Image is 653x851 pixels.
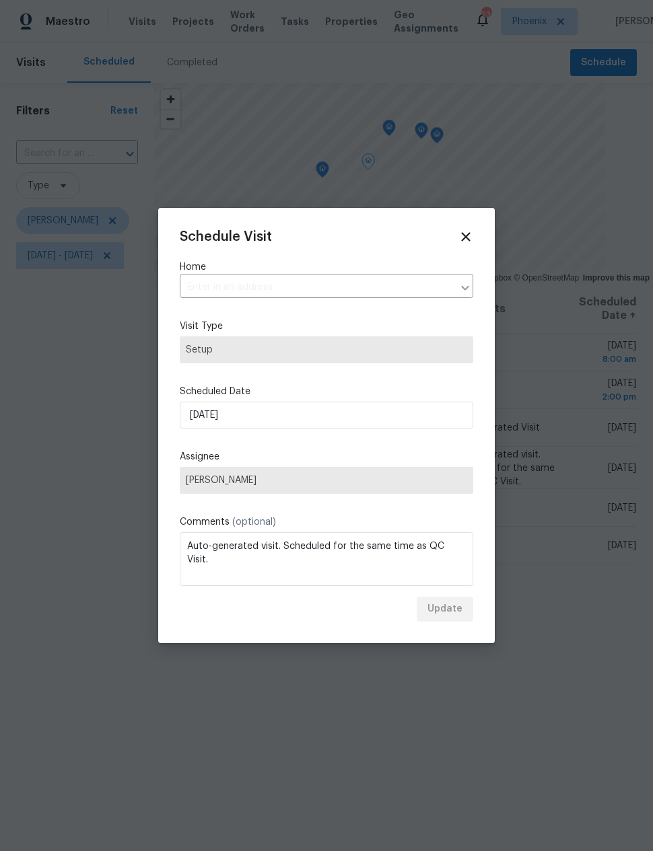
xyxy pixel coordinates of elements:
[458,229,473,244] span: Close
[180,260,473,274] label: Home
[180,385,473,398] label: Scheduled Date
[180,402,473,429] input: M/D/YYYY
[186,475,467,486] span: [PERSON_NAME]
[232,517,276,527] span: (optional)
[180,320,473,333] label: Visit Type
[180,230,272,244] span: Schedule Visit
[180,450,473,464] label: Assignee
[180,515,473,529] label: Comments
[180,532,473,586] textarea: Auto-generated visit. Scheduled for the same time as QC Visit.
[180,277,453,298] input: Enter in an address
[186,343,467,357] span: Setup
